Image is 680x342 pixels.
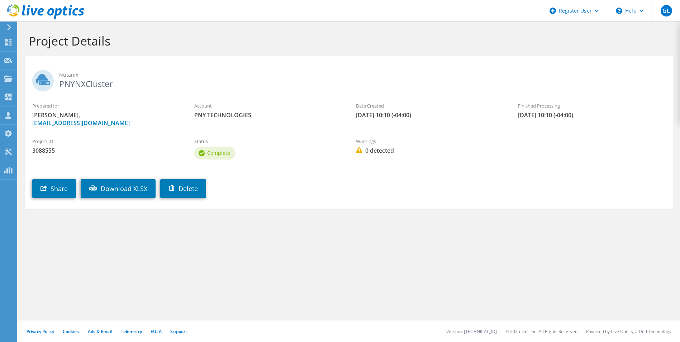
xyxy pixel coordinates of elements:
[32,102,180,109] label: Prepared for
[81,179,156,198] a: Download XLSX
[121,328,142,334] a: Telemetry
[32,111,180,127] span: [PERSON_NAME],
[32,138,180,145] label: Project ID
[32,147,180,155] span: 3088555
[446,328,497,334] li: Version: [TECHNICAL_ID]
[518,102,666,109] label: Finished Processing
[586,328,671,334] li: Powered by Live Optics, a Dell Technology
[518,111,666,119] span: [DATE] 10:10 (-04:00)
[29,33,666,48] h1: Project Details
[27,328,54,334] a: Privacy Policy
[194,111,342,119] span: PNY TECHNOLOGIES
[505,328,577,334] li: © 2025 Dell Inc. All Rights Reserved
[356,147,504,155] span: 0 detected
[356,111,504,119] span: [DATE] 10:10 (-04:00)
[151,328,162,334] a: EULA
[616,8,622,14] svg: \n
[356,102,504,109] label: Date Created
[160,179,206,198] a: Delete
[63,328,79,334] a: Cookies
[356,138,504,145] label: Warnings
[194,102,342,109] label: Account
[32,179,76,198] a: Share
[32,70,666,88] h2: PNYNXCluster
[59,71,666,79] span: Nutanix
[170,328,187,334] a: Support
[32,119,130,127] a: [EMAIL_ADDRESS][DOMAIN_NAME]
[661,5,672,16] span: GL
[207,149,230,156] span: Complete
[88,328,112,334] a: Ads & Email
[194,138,342,145] label: Status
